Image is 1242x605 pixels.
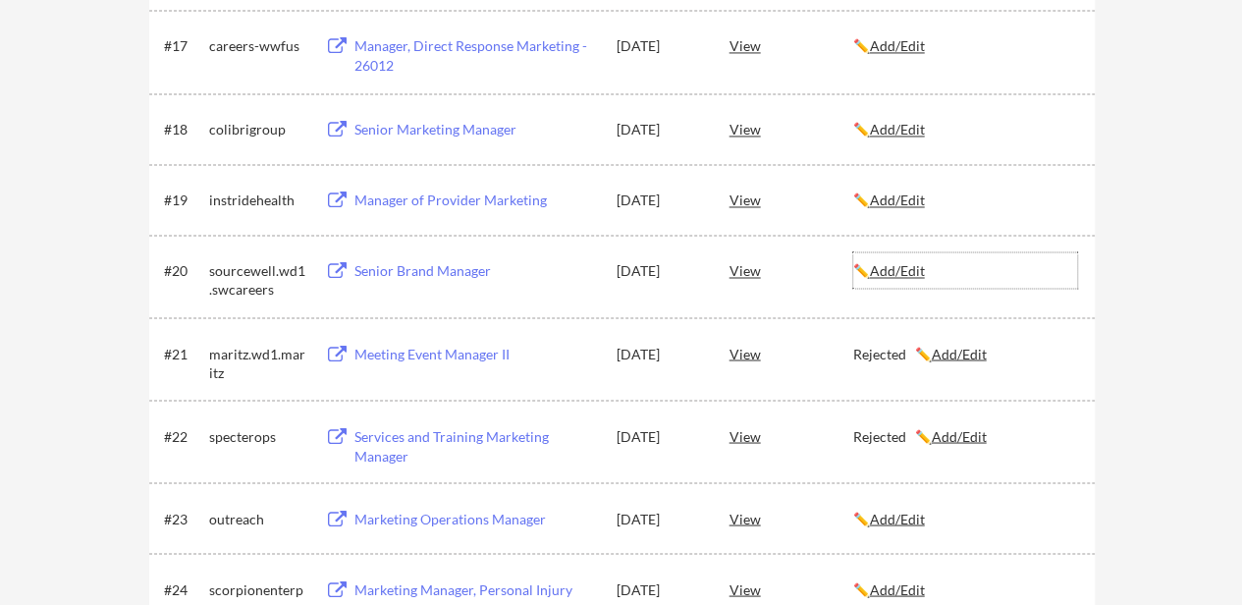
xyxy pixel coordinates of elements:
div: Senior Marketing Manager [354,120,598,139]
div: #21 [164,344,202,363]
u: Add/Edit [870,121,925,137]
div: careers-wwfus [209,36,307,56]
div: View [729,252,853,288]
div: ✏️ [853,36,1077,56]
div: Meeting Event Manager II [354,344,598,363]
div: ✏️ [853,120,1077,139]
div: Marketing Manager, Personal Injury [354,579,598,599]
u: Add/Edit [932,345,987,361]
div: ✏️ [853,191,1077,210]
div: [DATE] [617,509,703,528]
div: #22 [164,426,202,446]
u: Add/Edit [870,192,925,208]
div: specterops [209,426,307,446]
u: Add/Edit [870,262,925,279]
div: [DATE] [617,579,703,599]
div: maritz.wd1.maritz [209,344,307,382]
div: #23 [164,509,202,528]
div: Services and Training Marketing Manager [354,426,598,465]
u: Add/Edit [870,37,925,54]
div: View [729,335,853,370]
div: sourcewell.wd1.swcareers [209,261,307,300]
div: #17 [164,36,202,56]
div: outreach [209,509,307,528]
div: Marketing Operations Manager [354,509,598,528]
div: ✏️ [853,579,1077,599]
div: Senior Brand Manager [354,261,598,281]
div: View [729,27,853,63]
div: Rejected ✏️ [853,344,1077,363]
div: View [729,417,853,453]
div: #19 [164,191,202,210]
div: instridehealth [209,191,307,210]
div: [DATE] [617,426,703,446]
div: ✏️ [853,261,1077,281]
div: #24 [164,579,202,599]
div: [DATE] [617,191,703,210]
u: Add/Edit [870,510,925,526]
div: [DATE] [617,344,703,363]
div: View [729,182,853,217]
u: Add/Edit [870,580,925,597]
div: View [729,111,853,146]
div: [DATE] [617,261,703,281]
div: #18 [164,120,202,139]
div: Manager of Provider Marketing [354,191,598,210]
div: colibrigroup [209,120,307,139]
u: Add/Edit [932,427,987,444]
div: Manager, Direct Response Marketing - 26012 [354,36,598,75]
div: View [729,500,853,535]
div: Rejected ✏️ [853,426,1077,446]
div: [DATE] [617,120,703,139]
div: [DATE] [617,36,703,56]
div: #20 [164,261,202,281]
div: ✏️ [853,509,1077,528]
